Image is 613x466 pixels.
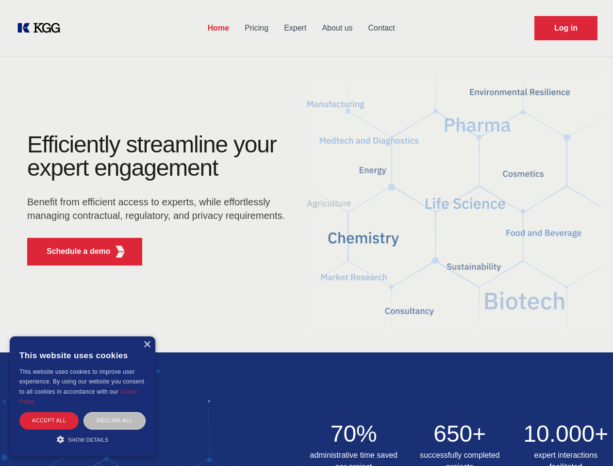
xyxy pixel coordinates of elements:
span: Show details [68,437,109,443]
p: Benefit from efficient access to experts, while effortlessly managing contractual, regulatory, an... [27,195,291,222]
div: This website uses cookies [19,344,146,367]
a: Home [200,16,237,41]
span: This website uses cookies to improve user experience. By using our website you consent to all coo... [19,368,144,395]
a: Expert [276,16,314,41]
div: Show details [19,434,146,444]
button: Schedule a demoKGG Fifth Element RED [27,238,142,266]
iframe: Chat Widget [564,419,613,466]
div: Close [143,341,150,349]
a: Contact [361,16,403,41]
h2: 650+ [413,422,507,446]
div: Decline all [83,412,146,429]
a: Pricing [237,16,276,41]
img: KGG Fifth Element RED [114,246,126,258]
div: Accept all [19,412,79,429]
img: KGG Fifth Element RED [307,63,602,343]
a: Request Demo [534,16,597,40]
a: Cookie Policy [19,389,138,404]
h2: 70% [307,422,401,446]
a: KOL Knowledge Platform: Talk to Key External Experts (KEE) [16,20,68,36]
h1: Efficiently streamline your expert engagement [27,133,291,180]
a: About us [314,16,360,41]
p: Schedule a demo [47,246,111,257]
